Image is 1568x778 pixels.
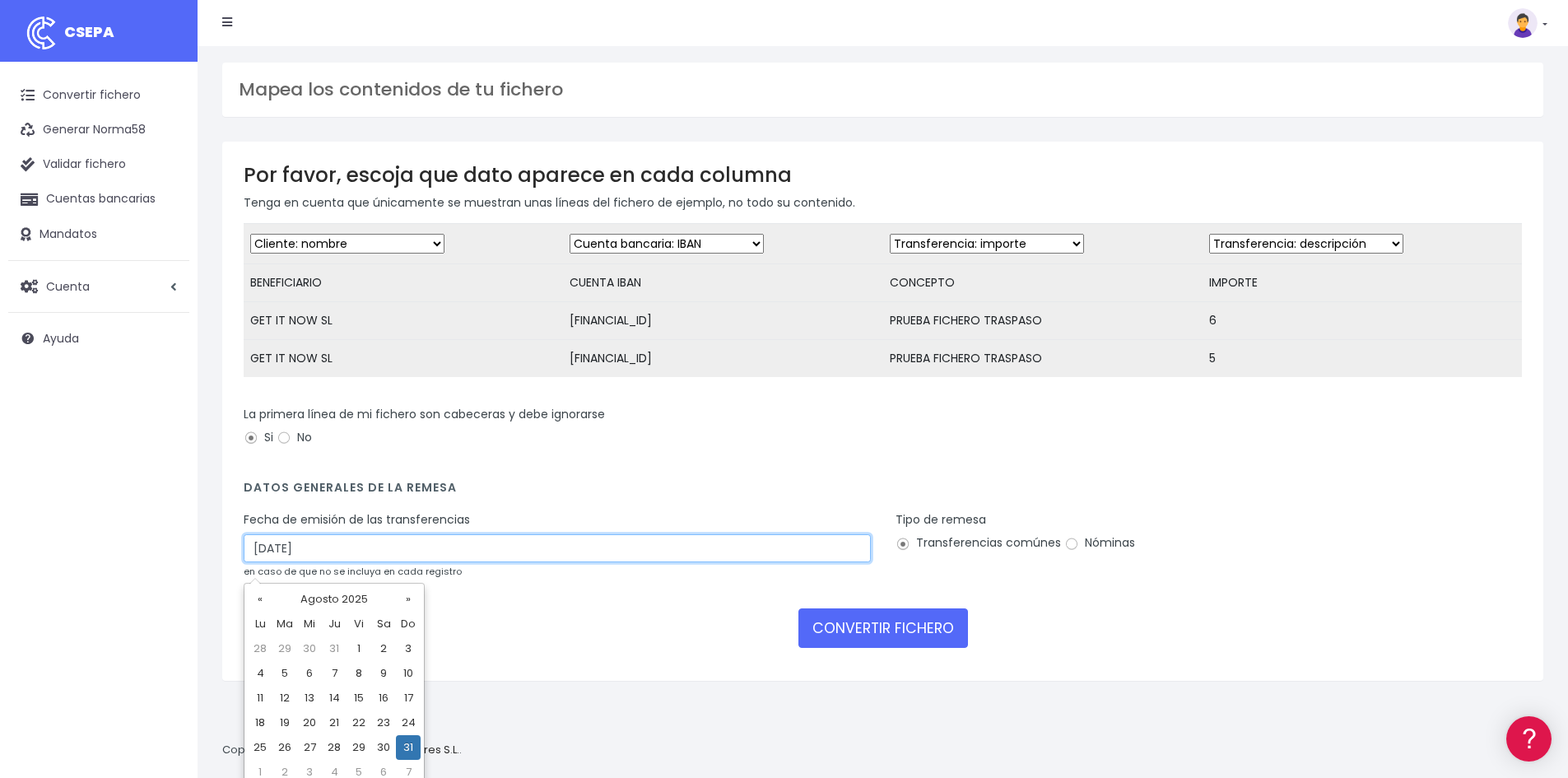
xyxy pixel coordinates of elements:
[297,636,322,661] td: 30
[16,440,313,469] button: Contáctanos
[396,587,421,612] th: »
[272,661,297,686] td: 5
[272,735,297,760] td: 26
[896,511,986,529] label: Tipo de remesa
[239,79,1527,100] h3: Mapea los contenidos de tu fichero
[1203,340,1522,378] td: 5
[322,710,347,735] td: 21
[222,742,462,759] p: Copyright © 2025 .
[347,612,371,636] th: Vi
[272,587,396,612] th: Agosto 2025
[322,636,347,661] td: 31
[16,208,313,234] a: Formatos
[248,612,272,636] th: Lu
[347,735,371,760] td: 29
[16,182,313,198] div: Convertir ficheros
[244,511,470,529] label: Fecha de emisión de las transferencias
[347,636,371,661] td: 1
[347,686,371,710] td: 15
[244,302,563,340] td: GET IT NOW SL
[798,608,968,648] button: CONVERTIR FICHERO
[244,264,563,302] td: BENEFICIARIO
[883,302,1203,340] td: PRUEBA FICHERO TRASPASO
[272,710,297,735] td: 19
[396,636,421,661] td: 3
[244,565,462,578] small: en caso de que no se incluya en cada registro
[64,21,114,42] span: CSEPA
[396,710,421,735] td: 24
[297,661,322,686] td: 6
[297,735,322,760] td: 27
[16,259,313,285] a: Videotutoriales
[43,330,79,347] span: Ayuda
[272,612,297,636] th: Ma
[8,182,189,217] a: Cuentas bancarias
[396,686,421,710] td: 17
[46,277,90,294] span: Cuenta
[396,735,421,760] td: 31
[16,327,313,342] div: Facturación
[322,661,347,686] td: 7
[21,12,62,54] img: logo
[248,710,272,735] td: 18
[226,474,317,490] a: POWERED BY ENCHANT
[563,302,882,340] td: [FINANCIAL_ID]
[16,353,313,379] a: General
[272,686,297,710] td: 12
[8,78,189,113] a: Convertir fichero
[8,269,189,304] a: Cuenta
[248,636,272,661] td: 28
[371,735,396,760] td: 30
[248,686,272,710] td: 11
[1508,8,1538,38] img: profile
[16,234,313,259] a: Problemas habituales
[1064,534,1135,552] label: Nóminas
[16,114,313,130] div: Información general
[297,710,322,735] td: 20
[1203,264,1522,302] td: IMPORTE
[347,710,371,735] td: 22
[371,661,396,686] td: 9
[277,429,312,446] label: No
[347,661,371,686] td: 8
[8,147,189,182] a: Validar fichero
[322,612,347,636] th: Ju
[244,193,1522,212] p: Tenga en cuenta que únicamente se muestran unas líneas del fichero de ejemplo, no todo su contenido.
[8,113,189,147] a: Generar Norma58
[883,264,1203,302] td: CONCEPTO
[563,340,882,378] td: [FINANCIAL_ID]
[244,429,273,446] label: Si
[563,264,882,302] td: CUENTA IBAN
[272,636,297,661] td: 29
[371,710,396,735] td: 23
[8,217,189,252] a: Mandatos
[16,421,313,446] a: API
[248,587,272,612] th: «
[248,661,272,686] td: 4
[371,686,396,710] td: 16
[8,321,189,356] a: Ayuda
[371,636,396,661] td: 2
[248,735,272,760] td: 25
[244,340,563,378] td: GET IT NOW SL
[896,534,1061,552] label: Transferencias comúnes
[244,481,1522,503] h4: Datos generales de la remesa
[244,163,1522,187] h3: Por favor, escoja que dato aparece en cada columna
[396,612,421,636] th: Do
[322,686,347,710] td: 14
[244,406,605,423] label: La primera línea de mi fichero son cabeceras y debe ignorarse
[16,140,313,165] a: Información general
[297,686,322,710] td: 13
[883,340,1203,378] td: PRUEBA FICHERO TRASPASO
[297,612,322,636] th: Mi
[371,612,396,636] th: Sa
[322,735,347,760] td: 28
[16,285,313,310] a: Perfiles de empresas
[16,395,313,411] div: Programadores
[396,661,421,686] td: 10
[1203,302,1522,340] td: 6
